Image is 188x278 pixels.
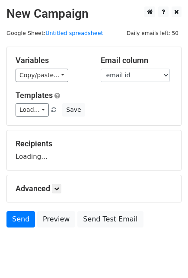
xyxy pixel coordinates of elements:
[6,30,103,36] small: Google Sheet:
[37,211,75,227] a: Preview
[16,103,49,117] a: Load...
[16,91,53,100] a: Templates
[45,30,103,36] a: Untitled spreadsheet
[16,139,172,161] div: Loading...
[16,139,172,148] h5: Recipients
[101,56,173,65] h5: Email column
[6,6,182,21] h2: New Campaign
[6,211,35,227] a: Send
[77,211,143,227] a: Send Test Email
[124,28,182,38] span: Daily emails left: 50
[124,30,182,36] a: Daily emails left: 50
[16,56,88,65] h5: Variables
[16,184,172,193] h5: Advanced
[62,103,85,117] button: Save
[16,69,68,82] a: Copy/paste...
